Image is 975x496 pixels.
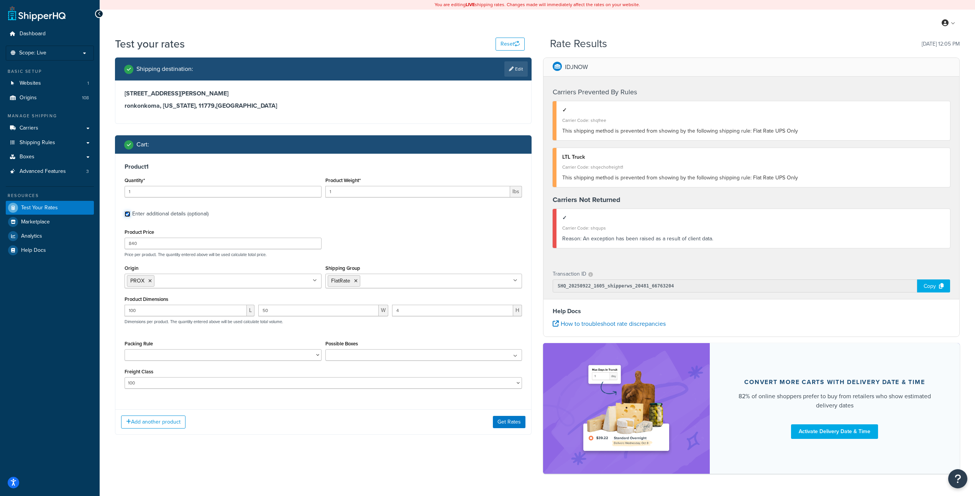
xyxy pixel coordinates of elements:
div: LTL Truck [562,152,944,163]
div: Manage Shipping [6,113,94,119]
label: Product Price [125,229,154,235]
a: Analytics [6,229,94,243]
span: W [379,305,388,316]
h3: ronkonkoma, [US_STATE], 11779 , [GEOGRAPHIC_DATA] [125,102,522,110]
span: Boxes [20,154,34,160]
span: L [247,305,254,316]
div: ✓ [562,213,944,223]
span: lbs [510,186,522,197]
h1: Test your rates [115,36,185,51]
img: feature-image-ddt-36eae7f7280da8017bfb280eaccd9c446f90b1fe08728e4019434db127062ab4.png [578,355,674,462]
button: Add another product [121,416,185,429]
h2: Shipping destination : [136,66,193,72]
span: Help Docs [21,247,46,254]
label: Freight Class [125,369,153,374]
span: Analytics [21,233,42,240]
li: Advanced Features [6,164,94,179]
p: Transaction ID [553,269,586,279]
a: Dashboard [6,27,94,41]
span: Reason: [562,235,581,243]
span: Websites [20,80,41,87]
label: Origin [125,265,138,271]
a: Advanced Features3 [6,164,94,179]
span: 3 [86,168,89,175]
h4: Help Docs [553,307,950,316]
span: Carriers [20,125,38,131]
input: Enter additional details (optional) [125,211,130,217]
a: How to troubleshoot rate discrepancies [553,319,666,328]
h2: Rate Results [550,38,607,50]
a: Marketplace [6,215,94,229]
span: Origins [20,95,37,101]
span: H [513,305,522,316]
a: Origins108 [6,91,94,105]
button: Get Rates [493,416,525,428]
h2: Cart : [136,141,149,148]
strong: Carriers Not Returned [553,195,620,205]
span: Shipping Rules [20,140,55,146]
div: Copy [917,279,950,292]
span: Test Your Rates [21,205,58,211]
span: This shipping method is prevented from showing by the following shipping rule: Flat Rate UPS Only [562,174,798,182]
a: Boxes [6,150,94,164]
div: Enter additional details (optional) [132,209,208,219]
label: Possible Boxes [325,341,358,347]
a: Carriers [6,121,94,135]
button: Reset [496,38,525,51]
h3: Product 1 [125,163,522,171]
div: Convert more carts with delivery date & time [744,378,925,386]
span: This shipping method is prevented from showing by the following shipping rule: Flat Rate UPS Only [562,127,798,135]
input: 0.00 [325,186,510,197]
p: IDJNOW [565,62,588,72]
span: Advanced Features [20,168,66,175]
div: ✓ [562,105,944,116]
a: Shipping Rules [6,136,94,150]
li: Websites [6,76,94,90]
span: Dashboard [20,31,46,37]
input: 0 [125,186,322,197]
span: PROX [130,277,144,285]
a: Activate Delivery Date & Time [791,424,878,439]
label: Shipping Group [325,265,360,271]
a: Edit [504,61,528,77]
label: Product Dimensions [125,296,168,302]
div: Carrier Code: shqfree [562,115,944,126]
h4: Carriers Prevented By Rules [553,87,950,97]
div: Carrier Code: shqechofreight1 [562,162,944,172]
div: Basic Setup [6,68,94,75]
h3: [STREET_ADDRESS][PERSON_NAME] [125,90,522,97]
div: An exception has been raised as a result of client data. [562,233,944,244]
label: Product Weight* [325,177,361,183]
span: Marketplace [21,219,50,225]
button: Open Resource Center [948,469,967,488]
span: 108 [82,95,89,101]
span: FlatRate [331,277,350,285]
p: Dimensions per product. The quantity entered above will be used calculate total volume. [123,319,283,324]
a: Help Docs [6,243,94,257]
span: Scope: Live [19,50,46,56]
span: 1 [87,80,89,87]
div: 82% of online shoppers prefer to buy from retailers who show estimated delivery dates [728,392,941,410]
a: Websites1 [6,76,94,90]
div: Resources [6,192,94,199]
li: Origins [6,91,94,105]
b: LIVE [466,1,475,8]
div: Carrier Code: shqups [562,223,944,233]
label: Quantity* [125,177,145,183]
label: Packing Rule [125,341,153,347]
p: [DATE] 12:05 PM [922,39,960,49]
a: Test Your Rates [6,201,94,215]
p: Price per product. The quantity entered above will be used calculate total price. [123,252,524,257]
